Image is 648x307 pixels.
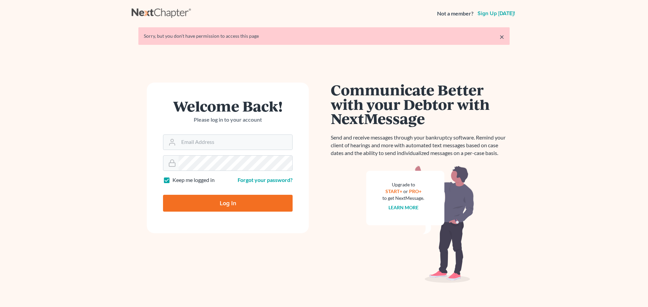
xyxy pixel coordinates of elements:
h1: Welcome Back! [163,99,293,113]
div: to get NextMessage. [382,195,424,202]
a: START+ [385,188,402,194]
img: nextmessage_bg-59042aed3d76b12b5cd301f8e5b87938c9018125f34e5fa2b7a6b67550977c72.svg [366,165,474,283]
label: Keep me logged in [172,176,215,184]
input: Log In [163,195,293,212]
p: Please log in to your account [163,116,293,124]
a: Forgot your password? [238,177,293,183]
div: Sorry, but you don't have permission to access this page [144,33,504,39]
a: Learn more [388,205,418,210]
a: Sign up [DATE]! [476,11,516,16]
a: × [500,33,504,41]
strong: Not a member? [437,10,474,18]
span: or [403,188,408,194]
h1: Communicate Better with your Debtor with NextMessage [331,83,510,126]
p: Send and receive messages through your bankruptcy software. Remind your client of hearings and mo... [331,134,510,157]
input: Email Address [179,135,292,150]
a: PRO+ [409,188,422,194]
div: Upgrade to [382,181,424,188]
